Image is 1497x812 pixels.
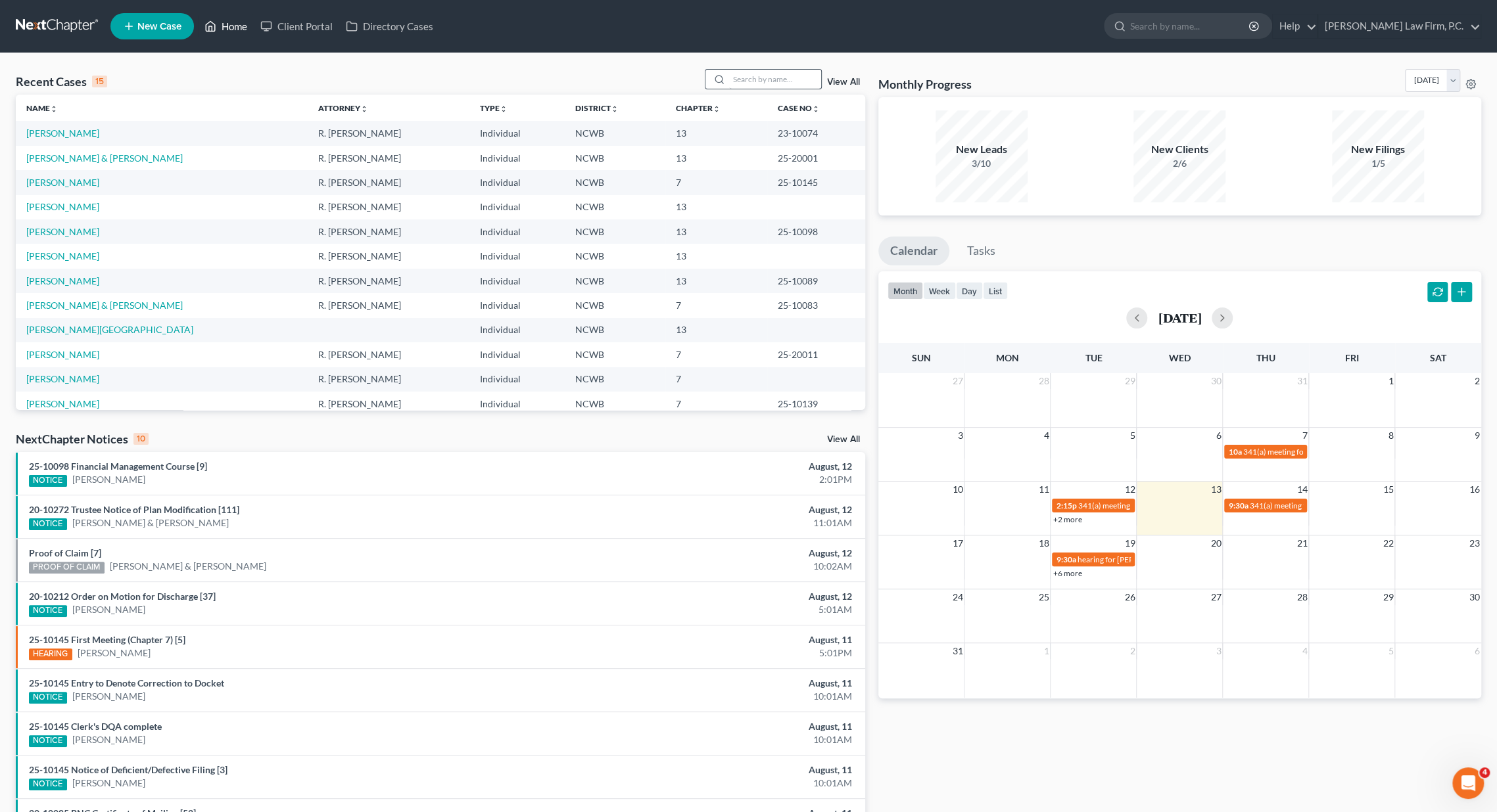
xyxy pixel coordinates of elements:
[78,646,151,660] a: [PERSON_NAME]
[878,237,949,265] a: Calendar
[1295,482,1308,497] span: 14
[665,219,767,244] td: 13
[1123,373,1136,389] span: 29
[1214,643,1222,659] span: 3
[767,146,865,170] td: 25-20001
[767,219,865,244] td: 25-10098
[1128,428,1136,443] span: 5
[26,250,99,261] a: [PERSON_NAME]
[26,324,193,335] a: [PERSON_NAME][GEOGRAPHIC_DATA]
[198,14,254,38] a: Home
[254,14,339,38] a: Client Portal
[1078,501,1204,510] span: 341(a) meeting for [PERSON_NAME]
[1123,482,1136,497] span: 12
[308,293,469,317] td: R. [PERSON_NAME]
[586,603,852,616] div: 5:01AM
[1256,352,1275,363] span: Thu
[586,460,852,473] div: August, 12
[29,547,101,558] a: Proof of Claim [7]
[1381,482,1394,497] span: 15
[665,342,767,367] td: 7
[586,720,852,733] div: August, 11
[951,535,964,551] span: 17
[1037,589,1050,605] span: 25
[951,589,964,605] span: 24
[469,121,565,145] td: Individual
[951,643,964,659] span: 31
[26,127,99,139] a: [PERSON_NAME]
[1053,514,1081,524] a: +2 more
[1332,142,1424,157] div: New Filings
[611,105,619,113] i: unfold_more
[26,152,183,164] a: [PERSON_NAME] & [PERSON_NAME]
[565,342,665,367] td: NCWB
[1473,643,1481,659] span: 6
[1249,501,1376,510] span: 341(a) meeting for [PERSON_NAME]
[469,219,565,244] td: Individual
[1037,373,1050,389] span: 28
[1042,643,1050,659] span: 1
[586,560,852,573] div: 10:02AM
[469,293,565,317] td: Individual
[1468,535,1481,551] span: 23
[586,777,852,790] div: 10:01AM
[778,103,820,113] a: Case Nounfold_more
[1228,447,1241,457] span: 10a
[72,690,145,703] a: [PERSON_NAME]
[1381,535,1394,551] span: 22
[767,121,865,145] td: 23-10074
[1452,767,1484,799] iframe: Intercom live chat
[469,367,565,392] td: Individual
[26,398,99,409] a: [PERSON_NAME]
[308,269,469,293] td: R. [PERSON_NAME]
[308,170,469,194] td: R. [PERSON_NAME]
[26,373,99,384] a: [PERSON_NAME]
[72,516,229,530] a: [PERSON_NAME] & [PERSON_NAME]
[469,342,565,367] td: Individual
[1430,352,1446,363] span: Sat
[308,367,469,392] td: R. [PERSON_NAME]
[586,690,852,703] div: 10:01AM
[29,692,67,704] div: NOTICE
[1479,767,1490,778] span: 4
[665,318,767,342] td: 13
[26,226,99,237] a: [PERSON_NAME]
[308,244,469,268] td: R. [PERSON_NAME]
[308,392,469,416] td: R. [PERSON_NAME]
[936,157,1028,170] div: 3/10
[878,76,972,92] h3: Monthly Progress
[912,352,931,363] span: Sun
[1300,428,1308,443] span: 7
[565,392,665,416] td: NCWB
[339,14,440,38] a: Directory Cases
[586,677,852,690] div: August, 11
[586,733,852,746] div: 10:01AM
[767,293,865,317] td: 25-10083
[16,74,107,89] div: Recent Cases
[29,721,162,732] a: 25-10145 Clerk's DQA complete
[1228,501,1248,510] span: 9:30a
[308,219,469,244] td: R. [PERSON_NAME]
[1332,157,1424,170] div: 1/5
[29,475,67,487] div: NOTICE
[565,146,665,170] td: NCWB
[1387,373,1394,389] span: 1
[308,121,469,145] td: R. [PERSON_NAME]
[1214,428,1222,443] span: 6
[469,195,565,219] td: Individual
[360,105,368,113] i: unfold_more
[665,367,767,392] td: 7
[1128,643,1136,659] span: 2
[1056,554,1076,564] span: 9:30a
[565,293,665,317] td: NCWB
[29,605,67,617] div: NOTICE
[133,433,149,445] div: 10
[1037,482,1050,497] span: 11
[26,300,183,311] a: [PERSON_NAME] & [PERSON_NAME]
[1295,589,1308,605] span: 28
[499,105,507,113] i: unfold_more
[308,195,469,219] td: R. [PERSON_NAME]
[812,105,820,113] i: unfold_more
[665,244,767,268] td: 13
[1387,428,1394,443] span: 8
